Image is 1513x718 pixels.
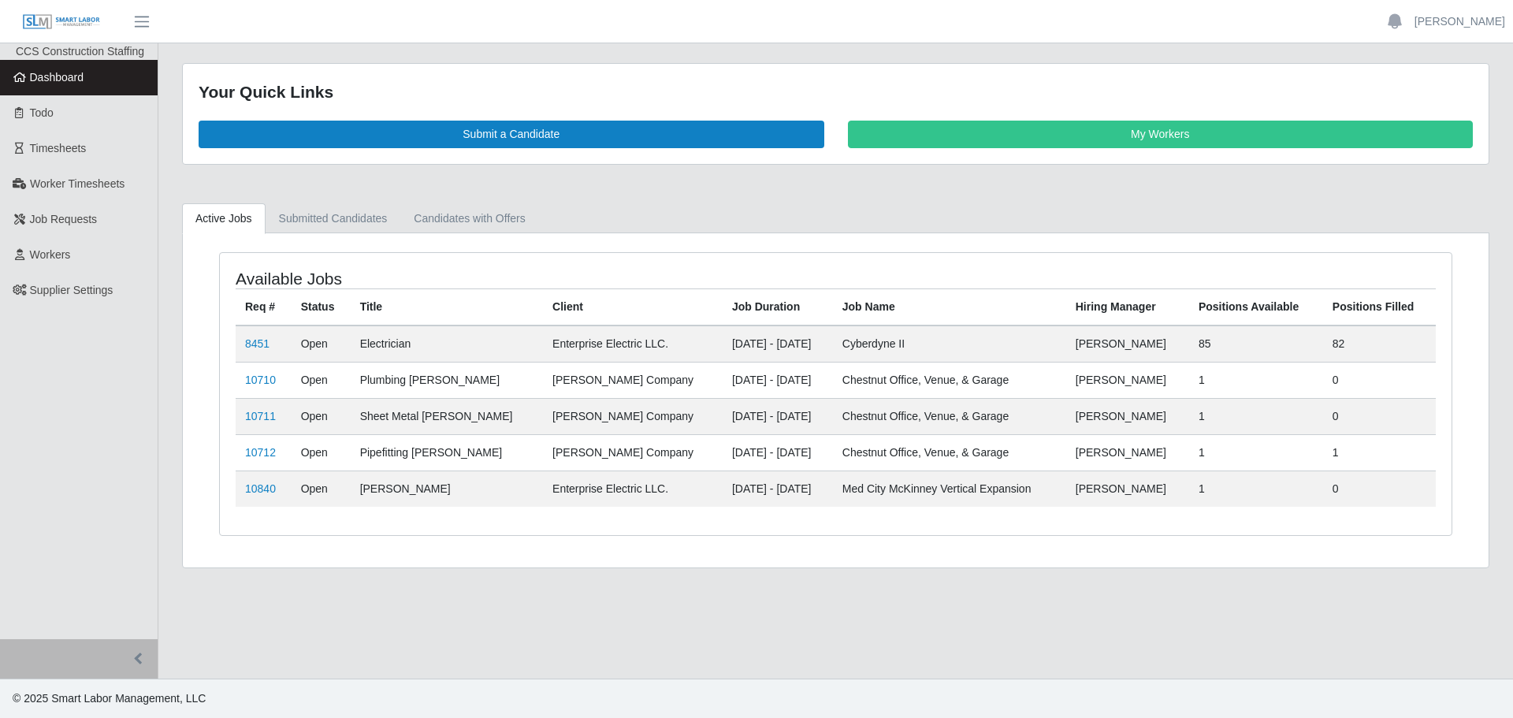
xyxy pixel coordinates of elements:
[245,446,276,459] a: 10712
[1066,434,1189,471] td: [PERSON_NAME]
[292,471,351,507] td: Open
[30,284,113,296] span: Supplier Settings
[245,410,276,422] a: 10711
[13,692,206,705] span: © 2025 Smart Labor Management, LLC
[292,398,351,434] td: Open
[22,13,101,31] img: SLM Logo
[1189,471,1323,507] td: 1
[848,121,1474,148] a: My Workers
[833,362,1066,398] td: Chestnut Office, Venue, & Garage
[1066,362,1189,398] td: [PERSON_NAME]
[30,142,87,154] span: Timesheets
[245,374,276,386] a: 10710
[1189,288,1323,326] th: Positions Available
[351,362,543,398] td: Plumbing [PERSON_NAME]
[1066,288,1189,326] th: Hiring Manager
[182,203,266,234] a: Active Jobs
[543,471,723,507] td: Enterprise Electric LLC.
[199,80,1473,105] div: Your Quick Links
[30,177,125,190] span: Worker Timesheets
[30,71,84,84] span: Dashboard
[1323,471,1436,507] td: 0
[351,288,543,326] th: Title
[30,213,98,225] span: Job Requests
[543,326,723,363] td: Enterprise Electric LLC.
[16,45,144,58] span: CCS Construction Staffing
[723,471,833,507] td: [DATE] - [DATE]
[245,337,270,350] a: 8451
[1066,471,1189,507] td: [PERSON_NAME]
[1323,288,1436,326] th: Positions Filled
[543,288,723,326] th: Client
[723,326,833,363] td: [DATE] - [DATE]
[723,362,833,398] td: [DATE] - [DATE]
[723,398,833,434] td: [DATE] - [DATE]
[199,121,824,148] a: Submit a Candidate
[1066,398,1189,434] td: [PERSON_NAME]
[266,203,401,234] a: Submitted Candidates
[1323,434,1436,471] td: 1
[1189,398,1323,434] td: 1
[292,362,351,398] td: Open
[833,434,1066,471] td: Chestnut Office, Venue, & Garage
[833,471,1066,507] td: Med City McKinney Vertical Expansion
[1066,326,1189,363] td: [PERSON_NAME]
[1189,326,1323,363] td: 85
[30,248,71,261] span: Workers
[292,326,351,363] td: Open
[1189,434,1323,471] td: 1
[723,434,833,471] td: [DATE] - [DATE]
[1189,362,1323,398] td: 1
[833,288,1066,326] th: Job Name
[1323,398,1436,434] td: 0
[292,288,351,326] th: Status
[236,288,292,326] th: Req #
[351,434,543,471] td: Pipefitting [PERSON_NAME]
[1323,326,1436,363] td: 82
[400,203,538,234] a: Candidates with Offers
[30,106,54,119] span: Todo
[1323,362,1436,398] td: 0
[351,398,543,434] td: Sheet Metal [PERSON_NAME]
[351,326,543,363] td: Electrician
[236,269,722,288] h4: Available Jobs
[543,434,723,471] td: [PERSON_NAME] Company
[833,326,1066,363] td: Cyberdyne II
[245,482,276,495] a: 10840
[543,398,723,434] td: [PERSON_NAME] Company
[833,398,1066,434] td: Chestnut Office, Venue, & Garage
[351,471,543,507] td: [PERSON_NAME]
[292,434,351,471] td: Open
[543,362,723,398] td: [PERSON_NAME] Company
[1414,13,1505,30] a: [PERSON_NAME]
[723,288,833,326] th: Job Duration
